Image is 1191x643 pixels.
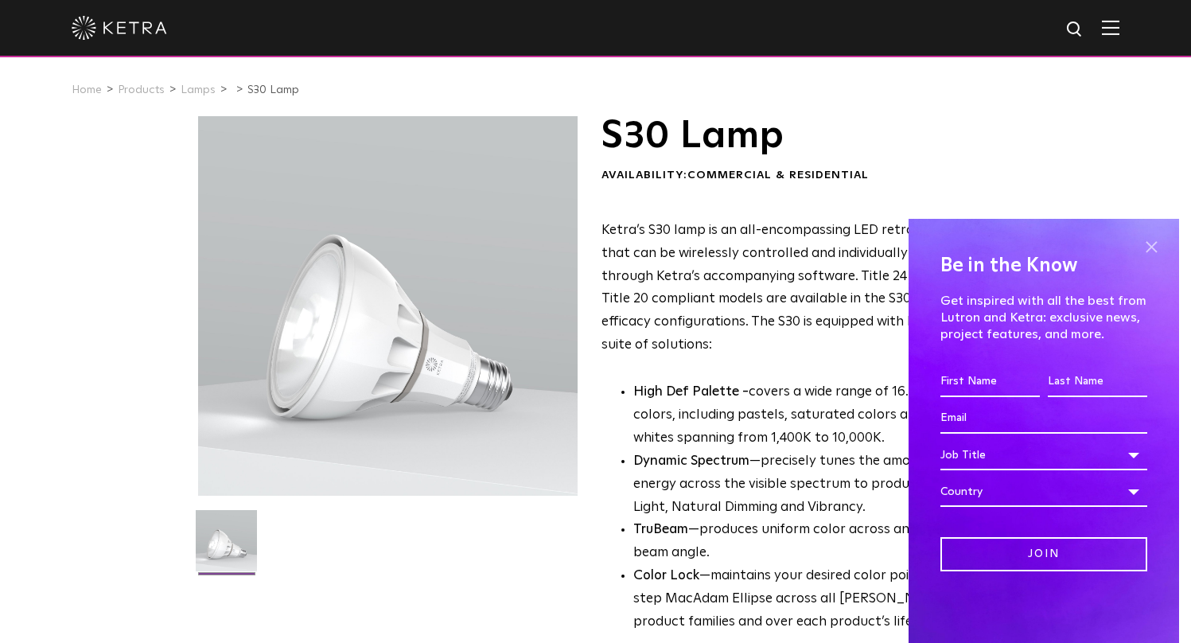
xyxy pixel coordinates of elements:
h1: S30 Lamp [601,116,989,156]
input: Join [940,537,1147,571]
li: —produces uniform color across any available beam angle. [633,519,989,565]
p: covers a wide range of 16.7 million colors, including pastels, saturated colors and high CRI whit... [633,381,989,450]
p: Get inspired with all the best from Lutron and Ketra: exclusive news, project features, and more. [940,293,1147,342]
img: ketra-logo-2019-white [72,16,167,40]
a: Lamps [181,84,216,95]
span: Commercial & Residential [687,170,869,181]
div: Country [940,477,1147,507]
span: Ketra’s S30 lamp is an all-encompassing LED retrofit solution that can be wirelessly controlled a... [601,224,988,352]
li: —precisely tunes the amount of energy across the visible spectrum to produce Natural Light, Natur... [633,450,989,520]
a: S30 Lamp [247,84,299,95]
strong: Color Lock [633,569,699,583]
div: Availability: [601,168,989,184]
input: Last Name [1048,367,1147,397]
a: Home [72,84,102,95]
strong: High Def Palette - [633,385,749,399]
img: Hamburger%20Nav.svg [1102,20,1119,35]
a: Products [118,84,165,95]
input: Email [940,403,1147,434]
img: search icon [1065,20,1085,40]
img: S30-Lamp-Edison-2021-Web-Square [196,510,257,583]
h4: Be in the Know [940,251,1147,281]
strong: Dynamic Spectrum [633,454,749,468]
div: Job Title [940,440,1147,470]
input: First Name [940,367,1040,397]
strong: TruBeam [633,523,688,536]
li: —maintains your desired color point at a one step MacAdam Ellipse across all [PERSON_NAME] produc... [633,565,989,634]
